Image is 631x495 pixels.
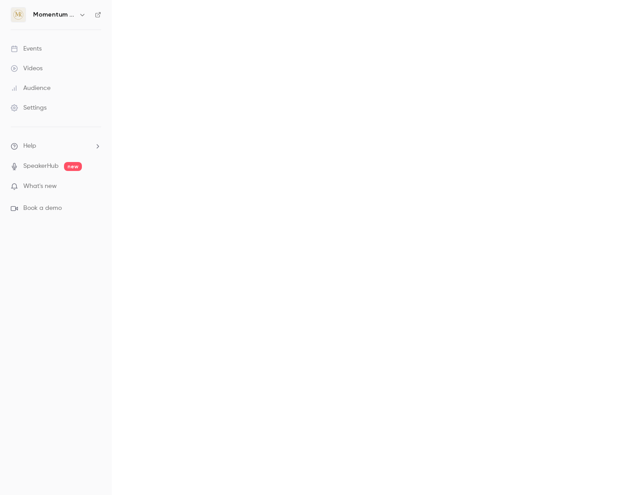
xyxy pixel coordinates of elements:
[23,162,59,171] a: SpeakerHub
[11,44,42,53] div: Events
[11,103,47,112] div: Settings
[23,204,62,213] span: Book a demo
[11,8,26,22] img: Momentum Renaissance
[23,141,36,151] span: Help
[33,10,75,19] h6: Momentum Renaissance
[23,182,57,191] span: What's new
[64,162,82,171] span: new
[11,141,101,151] li: help-dropdown-opener
[11,64,43,73] div: Videos
[11,84,51,93] div: Audience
